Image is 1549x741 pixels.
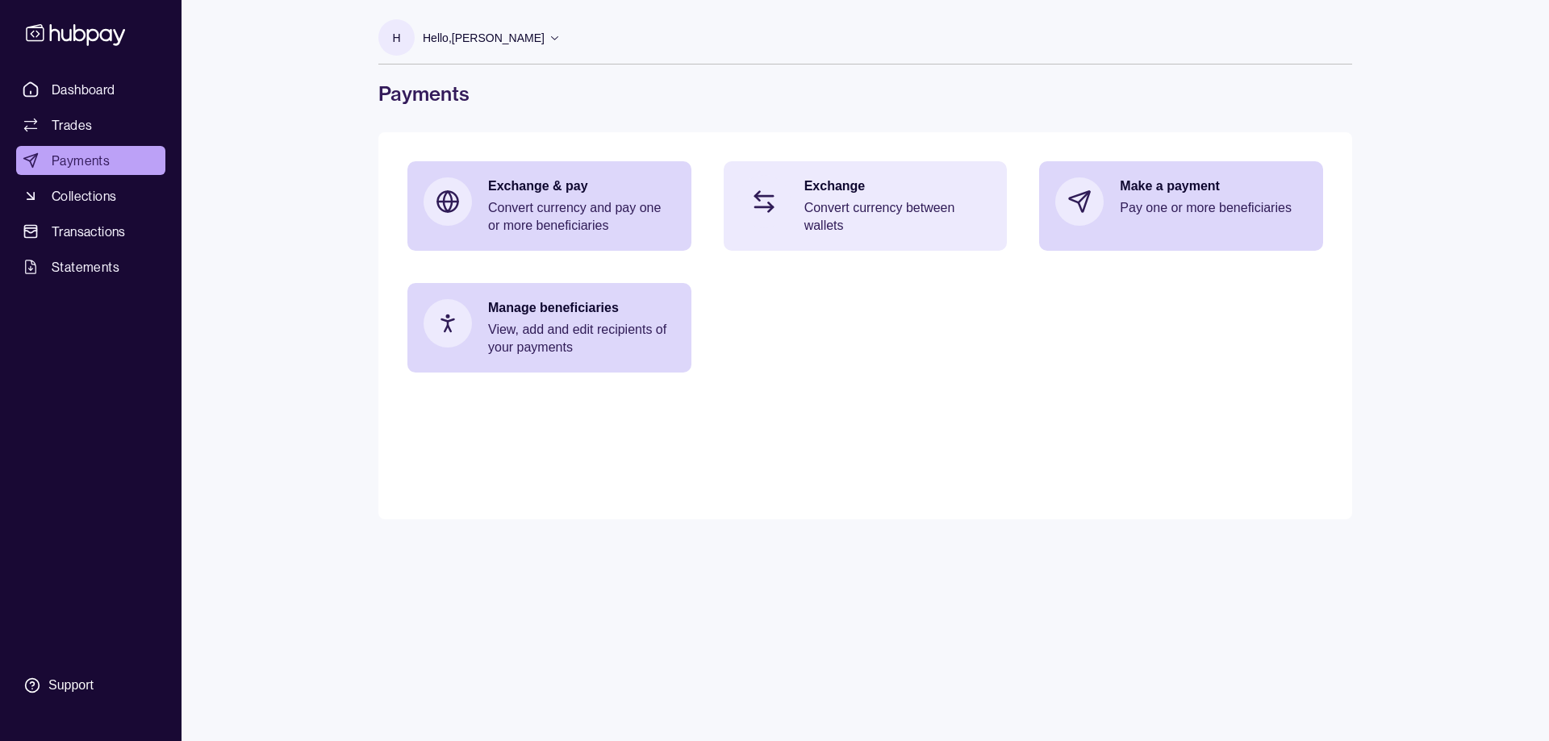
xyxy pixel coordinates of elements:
span: Payments [52,151,110,170]
a: Payments [16,146,165,175]
a: Support [16,668,165,702]
a: Collections [16,181,165,210]
span: Trades [52,115,92,135]
a: Exchange & payConvert currency and pay one or more beneficiaries [407,161,691,251]
a: Make a paymentPay one or more beneficiaries [1039,161,1323,242]
a: Statements [16,252,165,281]
a: Trades [16,110,165,139]
a: ExchangeConvert currency between wallets [724,161,1008,251]
p: Hello, [PERSON_NAME] [423,29,545,47]
span: Collections [52,186,116,206]
p: H [392,29,400,47]
p: Convert currency and pay one or more beneficiaries [488,199,675,235]
h1: Payments [378,81,1352,106]
a: Dashboard [16,75,165,104]
p: View, add and edit recipients of your payments [488,321,675,356]
a: Manage beneficiariesView, add and edit recipients of your payments [407,283,691,373]
p: Exchange [804,177,992,195]
div: Support [48,676,94,694]
p: Exchange & pay [488,177,675,195]
a: Transactions [16,217,165,246]
p: Make a payment [1120,177,1307,195]
span: Dashboard [52,80,115,99]
p: Convert currency between wallets [804,199,992,235]
span: Statements [52,257,119,277]
p: Manage beneficiaries [488,299,675,317]
span: Transactions [52,222,126,241]
p: Pay one or more beneficiaries [1120,199,1307,217]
